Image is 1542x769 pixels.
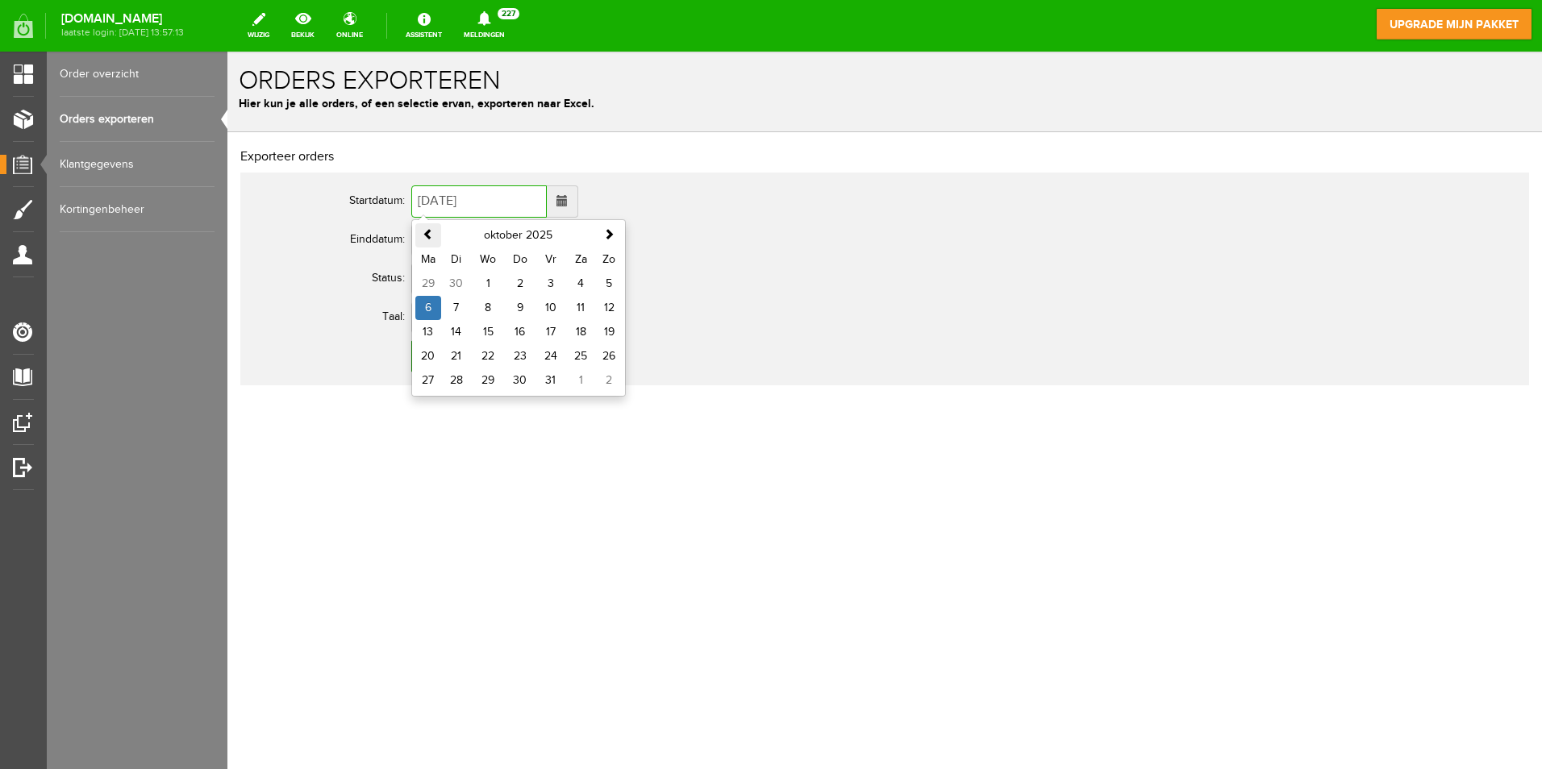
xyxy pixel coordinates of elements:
[23,247,184,285] th: Taal:
[277,268,308,293] td: 16
[11,44,1303,60] p: Hier kun je alle orders, of een selectie ervan, exporteren naar Excel.
[244,220,277,244] td: 1
[214,268,244,293] td: 14
[338,317,369,341] td: 1
[214,220,244,244] td: 30
[396,8,452,44] a: Assistent
[214,293,244,317] td: 21
[214,317,244,341] td: 28
[369,268,394,293] td: 19
[188,196,214,220] th: Ma
[1376,8,1532,40] a: upgrade mijn pakket
[61,15,184,23] strong: [DOMAIN_NAME]
[308,196,339,220] th: Vr
[188,317,214,341] td: 27
[308,220,339,244] td: 3
[454,8,515,44] a: Meldingen227
[188,244,214,268] td: 6
[60,187,215,232] a: Kortingenbeheer
[369,244,394,268] td: 12
[327,8,373,44] a: online
[23,208,184,247] th: Status:
[277,293,308,317] td: 23
[61,28,184,37] span: laatste login: [DATE] 13:57:13
[308,293,339,317] td: 24
[369,293,394,317] td: 26
[23,169,184,208] th: Einddatum:
[277,244,308,268] td: 9
[214,196,244,220] th: Di
[244,317,277,341] td: 29
[308,268,339,293] td: 17
[308,317,339,341] td: 31
[277,196,308,220] th: Do
[238,8,279,44] a: wijzig
[244,244,277,268] td: 8
[188,293,214,317] td: 20
[214,172,369,196] th: oktober 2025
[281,8,324,44] a: bekijk
[244,268,277,293] td: 15
[498,8,519,19] span: 227
[214,244,244,268] td: 7
[369,317,394,341] td: 2
[11,15,1303,44] h1: Orders exporteren
[60,142,215,187] a: Klantgegevens
[244,196,277,220] th: Wo
[338,196,369,220] th: Za
[60,52,215,97] a: Order overzicht
[13,98,1302,113] h2: Exporteer orders
[244,293,277,317] td: 22
[188,268,214,293] td: 13
[369,220,394,244] td: 5
[338,244,369,268] td: 11
[308,244,339,268] td: 10
[277,220,308,244] td: 2
[184,134,319,166] input: Datum van...
[338,268,369,293] td: 18
[338,293,369,317] td: 25
[23,131,184,169] th: Startdatum:
[369,196,394,220] th: Zo
[338,220,369,244] td: 4
[277,317,308,341] td: 30
[188,220,214,244] td: 29
[60,97,215,142] a: Orders exporteren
